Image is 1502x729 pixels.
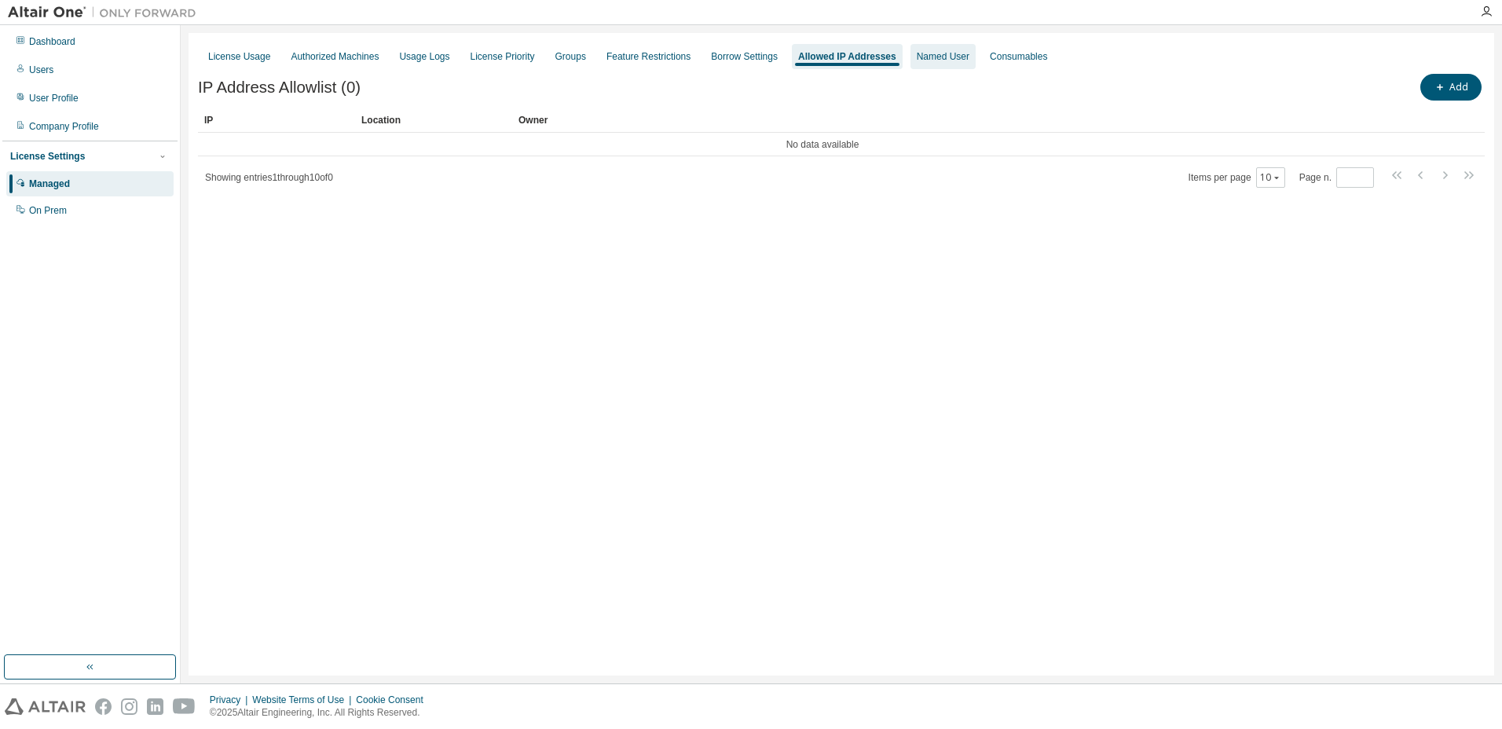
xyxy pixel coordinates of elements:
[8,5,204,20] img: Altair One
[29,64,53,76] div: Users
[121,698,137,715] img: instagram.svg
[798,50,896,63] div: Allowed IP Addresses
[208,50,270,63] div: License Usage
[606,50,691,63] div: Feature Restrictions
[205,172,333,183] span: Showing entries 1 through 10 of 0
[399,50,449,63] div: Usage Logs
[173,698,196,715] img: youtube.svg
[210,706,433,720] p: © 2025 Altair Engineering, Inc. All Rights Reserved.
[990,50,1047,63] div: Consumables
[291,50,379,63] div: Authorized Machines
[29,92,79,104] div: User Profile
[198,79,361,97] span: IP Address Allowlist (0)
[1420,74,1482,101] button: Add
[29,204,67,217] div: On Prem
[361,108,506,133] div: Location
[711,50,778,63] div: Borrow Settings
[1189,167,1285,188] span: Items per page
[555,50,586,63] div: Groups
[29,178,70,190] div: Managed
[147,698,163,715] img: linkedin.svg
[95,698,112,715] img: facebook.svg
[1260,171,1281,184] button: 10
[29,35,75,48] div: Dashboard
[198,133,1447,156] td: No data available
[204,108,349,133] div: IP
[1299,167,1374,188] span: Page n.
[29,120,99,133] div: Company Profile
[5,698,86,715] img: altair_logo.svg
[10,150,85,163] div: License Settings
[518,108,1441,133] div: Owner
[210,694,252,706] div: Privacy
[252,694,356,706] div: Website Terms of Use
[917,50,969,63] div: Named User
[471,50,535,63] div: License Priority
[356,694,432,706] div: Cookie Consent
